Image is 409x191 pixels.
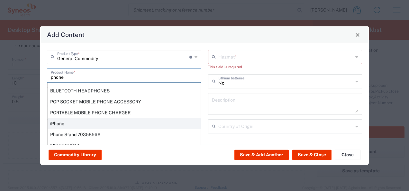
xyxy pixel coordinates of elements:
[335,150,360,160] button: Close
[353,30,362,39] button: Close
[48,96,201,107] div: POP SOCKET MOBILE PHONE ACCESSORY
[292,150,332,160] button: Save & Close
[208,64,362,70] div: This field is required
[234,150,289,160] button: Save & Add Another
[47,30,85,39] h4: Add Content
[48,85,201,96] div: BLUETOOTH HEADPHONES
[48,118,201,129] div: iPhone
[48,140,201,151] div: MICROPHONE
[49,150,102,160] button: Commodity Library
[48,129,201,140] div: Phone Stand 7035856A
[48,107,201,118] div: PORTABLE MOBILE PHONE CHARGER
